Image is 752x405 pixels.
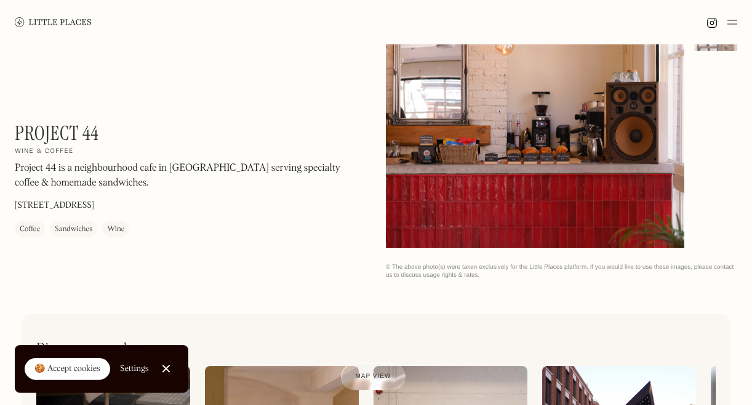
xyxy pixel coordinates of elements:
h2: Discover more places [36,341,150,356]
h2: Wine & coffee [15,148,74,157]
div: © The above photo(s) were taken exclusively for the Little Places platform. If you would like to ... [386,263,737,279]
div: Settings [120,364,149,373]
div: Coffee [20,224,40,236]
h1: Project 44 [15,121,98,145]
div: Sandwiches [55,224,92,236]
p: [STREET_ADDRESS] [15,200,94,213]
a: 🍪 Accept cookies [25,358,110,380]
span: Map view [356,373,391,380]
div: Wine [107,224,124,236]
a: Settings [120,355,149,383]
div: 🍪 Accept cookies [34,363,100,375]
p: Project 44 is a neighbourhood cafe in [GEOGRAPHIC_DATA] serving specialty coffee & homemade sandw... [15,162,347,191]
a: Close Cookie Popup [154,356,178,381]
a: Map view [341,363,406,390]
